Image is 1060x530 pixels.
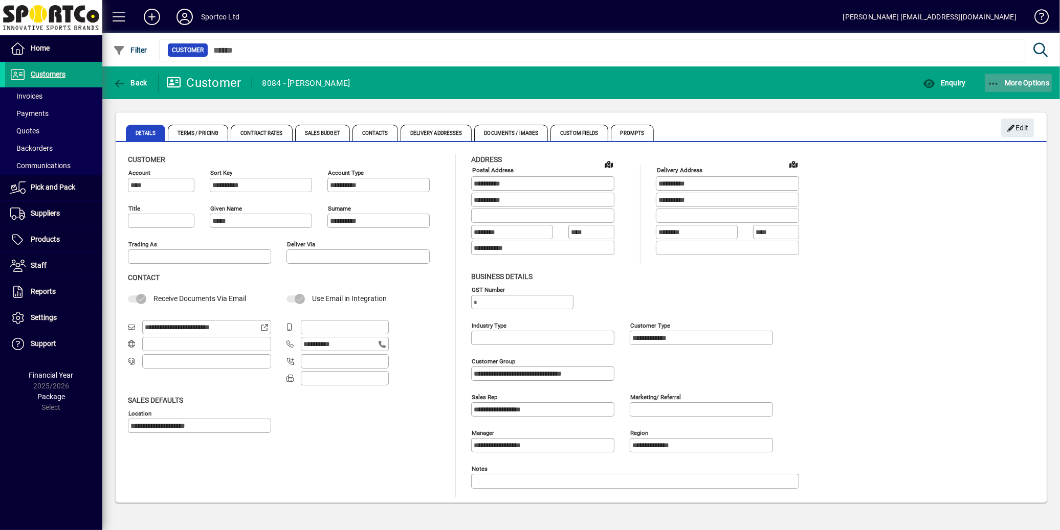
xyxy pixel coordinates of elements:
[10,92,42,100] span: Invoices
[785,156,802,172] a: View on map
[128,241,157,248] mat-label: Trading as
[312,294,387,303] span: Use Email in Integration
[5,175,102,200] a: Pick and Pack
[1001,119,1034,137] button: Edit
[630,429,648,436] mat-label: Region
[843,9,1017,25] div: [PERSON_NAME] [EMAIL_ADDRESS][DOMAIN_NAME]
[471,155,502,164] span: Address
[128,273,160,282] span: Contact
[5,253,102,279] a: Staff
[113,46,147,54] span: Filter
[31,70,65,78] span: Customers
[287,241,315,248] mat-label: Deliver via
[472,465,488,472] mat-label: Notes
[136,8,168,26] button: Add
[128,205,140,212] mat-label: Title
[328,169,364,176] mat-label: Account Type
[5,140,102,157] a: Backorders
[10,144,53,152] span: Backorders
[5,201,102,226] a: Suppliers
[5,157,102,174] a: Communications
[262,75,350,91] div: 8084 - [PERSON_NAME]
[31,287,56,295] span: Reports
[172,45,204,55] span: Customer
[128,396,183,404] span: Sales defaults
[128,409,151,417] mat-label: Location
[126,125,165,141] span: Details
[611,125,654,141] span: Prompts
[472,321,506,329] mat-label: Industry type
[987,79,1050,87] span: More Options
[472,393,497,400] mat-label: Sales rep
[10,109,49,118] span: Payments
[472,286,505,293] mat-label: GST Number
[5,227,102,252] a: Products
[920,74,968,92] button: Enquiry
[166,75,241,91] div: Customer
[5,122,102,140] a: Quotes
[5,305,102,331] a: Settings
[201,9,239,25] div: Sportco Ltd
[31,313,57,321] span: Settings
[5,87,102,105] a: Invoices
[210,205,242,212] mat-label: Given name
[128,155,165,164] span: Customer
[550,125,608,141] span: Custom Fields
[471,272,533,281] span: Business details
[630,321,670,329] mat-label: Customer type
[472,357,515,364] mat-label: Customer group
[401,125,472,141] span: Delivery Addresses
[31,261,47,269] span: Staff
[923,79,965,87] span: Enquiry
[10,162,71,170] span: Communications
[37,393,65,401] span: Package
[31,183,75,191] span: Pick and Pack
[31,235,60,243] span: Products
[31,339,56,348] span: Support
[352,125,398,141] span: Contacts
[985,74,1052,92] button: More Options
[1007,120,1029,136] span: Edit
[10,127,39,135] span: Quotes
[5,279,102,305] a: Reports
[630,393,681,400] mat-label: Marketing/ Referral
[5,331,102,357] a: Support
[5,105,102,122] a: Payments
[295,125,350,141] span: Sales Budget
[153,294,246,303] span: Receive Documents Via Email
[328,205,351,212] mat-label: Surname
[472,429,494,436] mat-label: Manager
[601,156,617,172] a: View on map
[102,74,159,92] app-page-header-button: Back
[128,169,150,176] mat-label: Account
[231,125,292,141] span: Contract Rates
[168,125,229,141] span: Terms / Pricing
[474,125,548,141] span: Documents / Images
[1027,2,1047,35] a: Knowledge Base
[210,169,232,176] mat-label: Sort key
[5,36,102,61] a: Home
[113,79,147,87] span: Back
[31,44,50,52] span: Home
[111,41,150,59] button: Filter
[31,209,60,217] span: Suppliers
[111,74,150,92] button: Back
[168,8,201,26] button: Profile
[29,371,74,379] span: Financial Year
